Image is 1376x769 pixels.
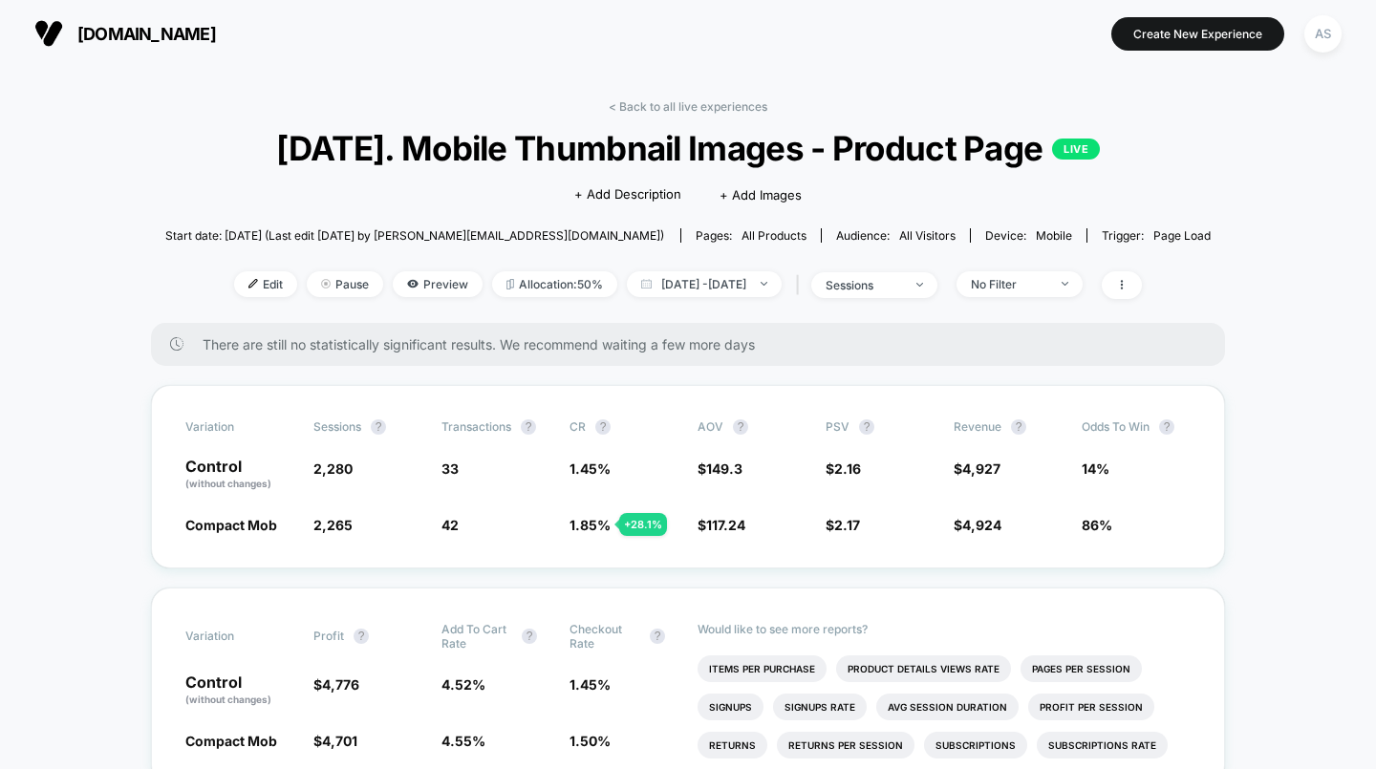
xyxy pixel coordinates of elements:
[641,279,652,288] img: calendar
[627,271,782,297] span: [DATE] - [DATE]
[742,228,806,243] span: all products
[492,271,617,297] span: Allocation: 50%
[826,419,849,434] span: PSV
[733,419,748,435] button: ?
[834,517,860,533] span: 2.17
[393,271,483,297] span: Preview
[826,517,860,533] span: $
[185,733,277,749] span: Compact Mob
[1011,419,1026,435] button: ?
[698,419,723,434] span: AOV
[773,694,867,720] li: Signups Rate
[791,271,811,299] span: |
[1102,228,1211,243] div: Trigger:
[354,629,369,644] button: ?
[1159,419,1174,435] button: ?
[1062,282,1068,286] img: end
[185,674,294,707] p: Control
[899,228,956,243] span: All Visitors
[441,517,459,533] span: 42
[1304,15,1342,53] div: AS
[441,733,485,749] span: 4.55 %
[441,460,459,477] span: 33
[698,732,767,758] li: Returns
[313,629,344,643] span: Profit
[836,228,956,243] div: Audience:
[570,733,611,749] span: 1.50 %
[836,655,1011,682] li: Product Details Views Rate
[313,676,359,693] span: $
[954,419,1001,434] span: Revenue
[924,732,1027,758] li: Subscriptions
[77,24,216,44] span: [DOMAIN_NAME]
[1037,732,1168,758] li: Subscriptions Rate
[313,460,353,477] span: 2,280
[696,228,806,243] div: Pages:
[574,185,681,204] span: + Add Description
[570,517,611,533] span: 1.85 %
[248,279,258,288] img: edit
[970,228,1086,243] span: Device:
[185,517,277,533] span: Compact Mob
[859,419,874,435] button: ?
[313,517,353,533] span: 2,265
[217,128,1158,168] span: [DATE]. Mobile Thumbnail Images - Product Page
[570,676,611,693] span: 1.45 %
[313,419,361,434] span: Sessions
[826,460,861,477] span: $
[522,629,537,644] button: ?
[954,460,1000,477] span: $
[1082,517,1112,533] span: 86%
[185,419,290,435] span: Variation
[29,18,222,49] button: [DOMAIN_NAME]
[34,19,63,48] img: Visually logo
[954,517,1001,533] span: $
[706,460,742,477] span: 149.3
[1021,655,1142,682] li: Pages Per Session
[441,419,511,434] span: Transactions
[1036,228,1072,243] span: mobile
[916,283,923,287] img: end
[307,271,383,297] span: Pause
[321,279,331,288] img: end
[185,478,271,489] span: (without changes)
[185,694,271,705] span: (without changes)
[595,419,611,435] button: ?
[521,419,536,435] button: ?
[698,694,763,720] li: Signups
[1153,228,1211,243] span: Page Load
[777,732,914,758] li: Returns Per Session
[826,278,902,292] div: sessions
[234,271,297,297] span: Edit
[962,460,1000,477] span: 4,927
[971,277,1047,291] div: No Filter
[322,676,359,693] span: 4,776
[203,336,1187,352] span: There are still no statistically significant results. We recommend waiting a few more days
[1028,694,1154,720] li: Profit Per Session
[720,187,802,203] span: + Add Images
[313,733,357,749] span: $
[570,419,586,434] span: CR
[698,517,745,533] span: $
[698,655,827,682] li: Items Per Purchase
[506,279,514,289] img: rebalance
[185,459,294,491] p: Control
[1082,419,1187,435] span: Odds to Win
[371,419,386,435] button: ?
[1052,139,1100,160] p: LIVE
[441,676,485,693] span: 4.52 %
[165,228,664,243] span: Start date: [DATE] (Last edit [DATE] by [PERSON_NAME][EMAIL_ADDRESS][DOMAIN_NAME])
[1111,17,1284,51] button: Create New Experience
[609,99,767,114] a: < Back to all live experiences
[1299,14,1347,53] button: AS
[1082,460,1109,477] span: 14%
[570,460,611,477] span: 1.45 %
[441,622,512,651] span: Add To Cart Rate
[570,622,640,651] span: Checkout Rate
[322,733,357,749] span: 4,701
[698,622,1191,636] p: Would like to see more reports?
[619,513,667,536] div: + 28.1 %
[962,517,1001,533] span: 4,924
[698,460,742,477] span: $
[706,517,745,533] span: 117.24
